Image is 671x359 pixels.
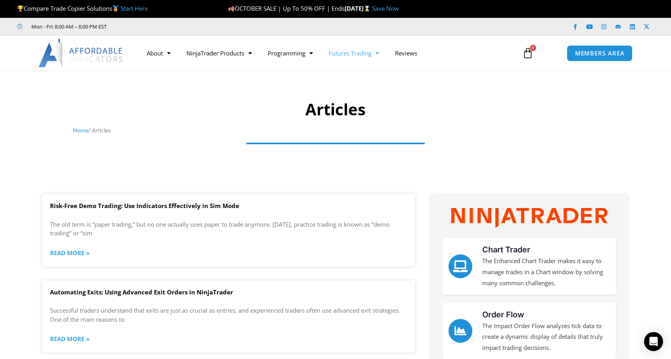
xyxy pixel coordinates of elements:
[121,4,148,12] a: Start Here
[482,245,530,254] a: Chart Trader
[321,44,387,62] a: Futures Trading
[50,248,90,259] a: Read more about Risk-Free Demo Trading: Use Indicators Effectively in Sim Mode
[17,6,23,11] img: 🏆
[118,23,237,31] iframe: Customer reviews powered by Trustpilot
[50,288,233,296] a: Automating Exits: Using Advanced Exit Orders in NinjaTrader
[73,125,598,136] nav: Breadcrumb
[228,6,234,11] img: 🍂
[575,50,625,56] span: MEMBERS AREA
[260,44,321,62] a: Programming
[482,256,610,289] p: The Enhanced Chart Trader makes it easy to manage trades in a Chart window by solving many common...
[530,45,536,51] span: 0
[510,42,545,65] a: 0
[38,39,124,67] img: LogoAI | Affordable Indicators – NinjaTrader
[50,202,239,210] a: Risk-Free Demo Trading: Use Indicators Effectively in Sim Mode
[50,334,90,345] a: Read more about Automating Exits: Using Advanced Exit Orders in NinjaTrader
[364,6,370,11] img: ⌛
[567,45,633,61] a: MEMBERS AREA
[139,44,178,62] a: About
[29,22,107,31] span: Mon - Fri: 8:00 AM – 6:00 PM EST
[372,4,399,12] a: Save Now
[449,254,472,278] a: Chart Trader
[644,332,663,351] div: Open Intercom Messenger
[113,6,119,11] img: 🥇
[50,306,407,324] p: Successful traders understand that exits are just as crucial as entries, and experienced traders ...
[482,310,524,319] a: Order Flow
[228,4,345,12] span: OCTOBER SALE | Up To 50% OFF | Ends
[50,220,407,238] p: The old term is “paper trading,” but no one actually uses paper to trade anymore. [DATE], practic...
[387,44,425,62] a: Reviews
[449,319,472,343] a: Order Flow
[345,4,372,12] strong: [DATE]
[178,44,260,62] a: NinjaTrader Products
[482,321,610,354] p: The Impact Order Flow analyzes tick data to create a dynamic display of details that truly impact...
[17,4,148,12] span: Compare Trade Copier Solutions
[139,44,513,62] nav: Menu
[73,98,598,120] h1: Articles
[451,208,607,228] img: NinjaTrader Wordmark color RGB
[73,126,88,134] a: Home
